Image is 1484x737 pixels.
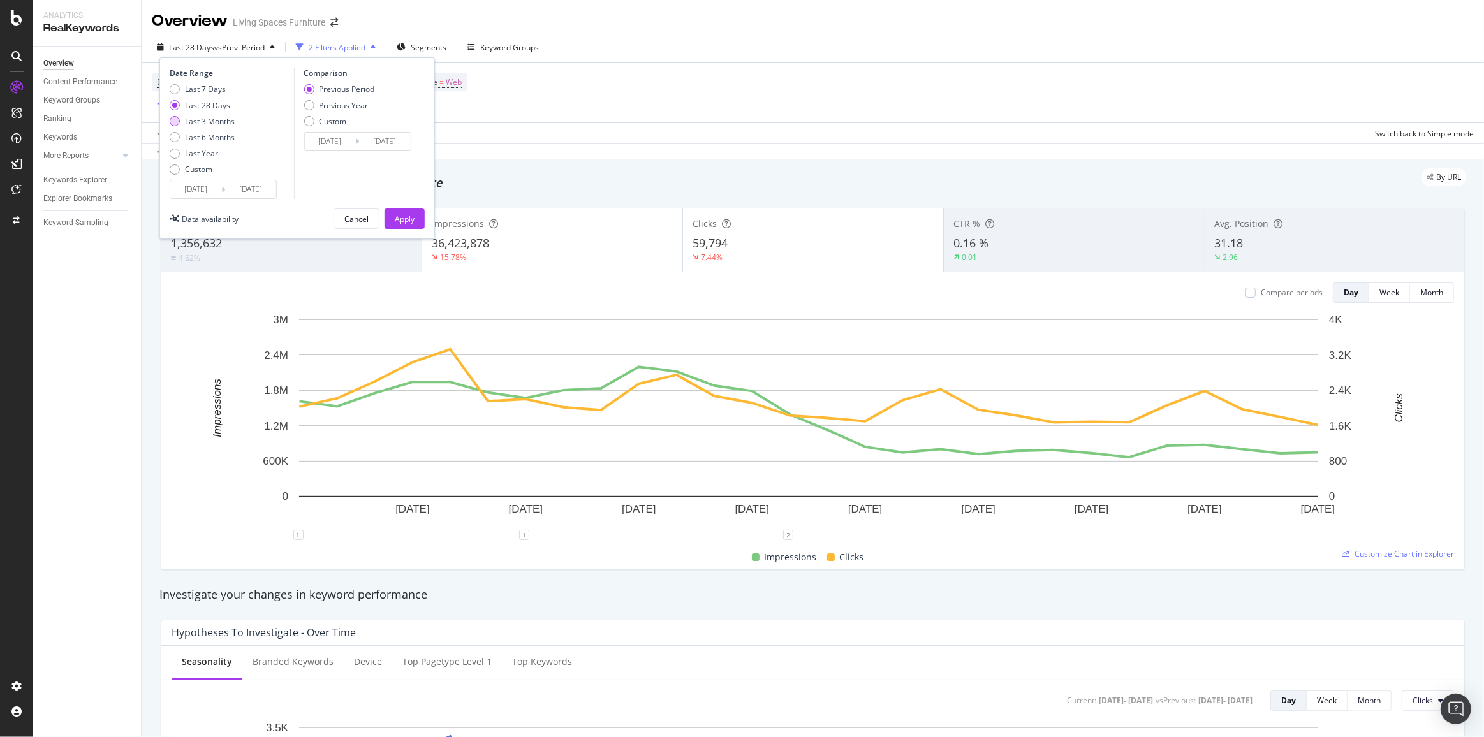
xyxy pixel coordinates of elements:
span: Clicks [840,550,864,565]
text: 1.8M [264,384,288,397]
span: Web [446,73,462,91]
div: Compare periods [1261,287,1323,298]
div: Device [354,655,382,668]
span: 1,356,632 [171,235,222,251]
button: Last 28 DaysvsPrev. Period [152,37,280,57]
button: Add Filter [152,97,203,112]
button: Apply [385,208,425,229]
div: More Reports [43,149,89,163]
text: 3.5K [266,722,289,734]
div: Top pagetype Level 1 [402,655,492,668]
div: vs Previous : [1156,695,1196,706]
div: Day [1344,287,1358,298]
div: Open Intercom Messenger [1441,694,1471,724]
text: [DATE] [395,503,430,515]
div: 1 [293,530,304,540]
button: Clicks [1402,690,1454,711]
div: Custom [304,116,374,127]
div: Previous Year [319,100,368,111]
a: More Reports [43,149,119,163]
div: Current: [1067,695,1096,706]
div: Ranking [43,112,71,126]
span: Impressions [432,217,484,230]
span: 36,423,878 [432,235,489,251]
input: Start Date [304,133,355,150]
div: Keyword Groups [480,42,539,53]
text: 0 [283,490,288,502]
button: 2 Filters Applied [291,37,381,57]
text: 2.4K [1329,384,1352,397]
a: Overview [43,57,132,70]
button: Month [1410,282,1454,303]
text: 0 [1329,490,1335,502]
div: Day [1281,695,1296,706]
div: Investigate your changes in keyword performance [159,587,1466,603]
div: Seasonality [182,655,232,668]
span: Impressions [765,550,817,565]
text: 1.6K [1329,420,1352,432]
text: [DATE] [622,503,656,515]
div: Last 6 Months [170,132,235,143]
div: 4.62% [179,252,200,263]
div: Month [1358,695,1381,706]
text: [DATE] [848,503,883,515]
div: Custom [170,164,235,175]
button: Week [1307,690,1348,711]
div: arrow-right-arrow-left [330,18,338,27]
text: 3M [273,314,288,326]
div: Last 28 Days [170,100,235,111]
button: Day [1333,282,1369,303]
div: Switch back to Simple mode [1375,128,1474,139]
div: 15.78% [440,252,466,263]
svg: A chart. [172,313,1446,535]
span: Last 28 Days [169,42,214,53]
text: 2.4M [264,349,288,361]
a: Keyword Sampling [43,216,132,230]
text: [DATE] [961,503,995,515]
div: 2 Filters Applied [309,42,365,53]
span: Customize Chart in Explorer [1355,548,1454,559]
button: Segments [392,37,452,57]
div: Last 3 Months [170,116,235,127]
span: Clicks [693,217,717,230]
button: Keyword Groups [462,37,544,57]
span: Device [157,77,181,87]
div: Living Spaces Furniture [233,16,325,29]
div: 7.44% [701,252,723,263]
div: Last 28 Days [185,100,230,111]
span: 31.18 [1214,235,1243,251]
button: Apply [152,123,189,143]
span: 59,794 [693,235,728,251]
div: Last 3 Months [185,116,235,127]
a: Customize Chart in Explorer [1342,548,1454,559]
span: Segments [411,42,446,53]
button: Week [1369,282,1410,303]
div: Week [1379,287,1399,298]
div: Week [1317,695,1337,706]
input: End Date [359,133,410,150]
div: Month [1420,287,1443,298]
button: Month [1348,690,1392,711]
a: Content Performance [43,75,132,89]
a: Ranking [43,112,132,126]
div: [DATE] - [DATE] [1099,695,1153,706]
div: Analytics [43,10,131,21]
button: Switch back to Simple mode [1370,123,1474,143]
a: Keywords Explorer [43,173,132,187]
div: Date Range [170,68,291,78]
div: Custom [185,164,212,175]
text: [DATE] [735,503,770,515]
div: 2 [783,530,793,540]
div: Explorer Bookmarks [43,192,112,205]
text: 600K [263,455,288,467]
div: Keywords Explorer [43,173,107,187]
div: Custom [319,116,346,127]
div: Last 7 Days [185,84,226,94]
div: Keyword Sampling [43,216,108,230]
text: 4K [1329,314,1342,326]
div: Content Performance [43,75,117,89]
div: Hypotheses to Investigate - Over Time [172,626,356,639]
text: [DATE] [1301,503,1335,515]
text: [DATE] [1075,503,1109,515]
